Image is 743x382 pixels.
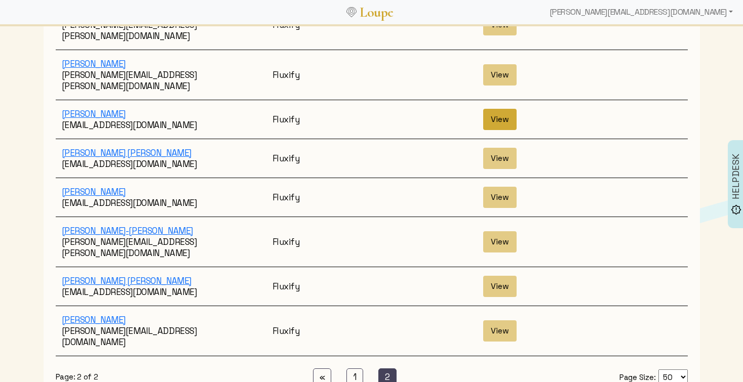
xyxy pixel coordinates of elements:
[483,231,517,252] button: View
[483,187,517,208] button: View
[62,275,191,286] a: [PERSON_NAME] [PERSON_NAME]
[56,186,266,208] div: [EMAIL_ADDRESS][DOMAIN_NAME]
[62,225,193,236] a: [PERSON_NAME]-[PERSON_NAME]
[266,281,477,292] div: Fluxify
[266,69,477,80] div: Fluxify
[483,148,517,169] button: View
[731,204,741,215] img: brightness_alert_FILL0_wght500_GRAD0_ops.svg
[545,2,737,22] div: [PERSON_NAME][EMAIL_ADDRESS][DOMAIN_NAME]
[483,320,517,342] button: View
[56,275,266,298] div: [EMAIL_ADDRESS][DOMAIN_NAME]
[56,58,266,92] div: [PERSON_NAME][EMAIL_ADDRESS][PERSON_NAME][DOMAIN_NAME]
[266,153,477,164] div: Fluxify
[56,225,266,259] div: [PERSON_NAME][EMAIL_ADDRESS][PERSON_NAME][DOMAIN_NAME]
[483,64,517,86] button: View
[266,114,477,125] div: Fluxify
[62,58,126,69] a: [PERSON_NAME]
[266,325,477,336] div: Fluxify
[346,7,357,17] img: Loupe Logo
[62,108,126,119] a: [PERSON_NAME]
[266,236,477,247] div: Fluxify
[62,147,191,158] a: [PERSON_NAME] [PERSON_NAME]
[56,108,266,131] div: [EMAIL_ADDRESS][DOMAIN_NAME]
[62,314,126,325] a: [PERSON_NAME]
[56,147,266,169] div: [EMAIL_ADDRESS][DOMAIN_NAME]
[266,192,477,203] div: Fluxify
[357,3,397,22] a: Loupe
[62,186,126,197] a: [PERSON_NAME]
[483,109,517,130] button: View
[483,276,517,297] button: View
[56,314,266,348] div: [PERSON_NAME][EMAIL_ADDRESS][DOMAIN_NAME]
[56,372,137,382] div: Page: 2 of 2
